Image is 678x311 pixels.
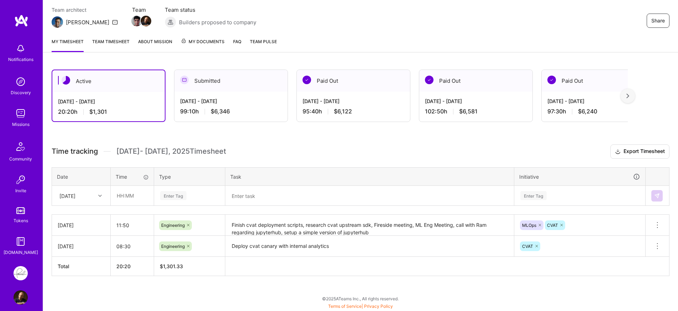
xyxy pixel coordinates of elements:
[181,38,225,52] a: My Documents
[419,70,532,92] div: Paid Out
[52,38,84,52] a: My timesheet
[160,263,183,269] span: $ 1,301.33
[12,290,30,305] a: User Avatar
[165,16,176,28] img: Builders proposed to company
[364,304,393,309] a: Privacy Policy
[52,70,165,92] div: Active
[131,16,142,26] img: Team Member Avatar
[647,14,669,28] button: Share
[161,244,185,249] span: Engineering
[520,190,547,201] div: Enter Tag
[174,70,288,92] div: Submitted
[111,216,154,235] input: HH:MM
[303,97,404,105] div: [DATE] - [DATE]
[43,290,678,307] div: © 2025 ATeams Inc., All rights reserved.
[132,6,151,14] span: Team
[15,187,26,194] div: Invite
[58,98,159,105] div: [DATE] - [DATE]
[59,192,75,199] div: [DATE]
[89,108,107,116] span: $1,301
[141,16,151,26] img: Team Member Avatar
[112,19,118,25] i: icon Mail
[92,38,130,52] a: Team timesheet
[52,147,98,156] span: Time tracking
[111,237,154,256] input: HH:MM
[52,16,63,28] img: Team Architect
[141,15,151,27] a: Team Member Avatar
[111,257,154,276] th: 20:20
[425,108,527,115] div: 102:50 h
[297,70,410,92] div: Paid Out
[8,56,33,63] div: Notifications
[547,76,556,84] img: Paid Out
[161,223,185,228] span: Engineering
[519,173,640,181] div: Initiative
[12,121,30,128] div: Missions
[132,15,141,27] a: Team Member Avatar
[179,19,256,26] span: Builders proposed to company
[154,167,225,186] th: Type
[226,215,513,235] textarea: Finish cvat deployment scripts, research cvat upstream sdk, Fireside meeting, ML Eng Meeting, cal...
[52,167,111,186] th: Date
[111,186,153,205] input: HH:MM
[160,190,186,201] div: Enter Tag
[180,97,282,105] div: [DATE] - [DATE]
[180,76,189,84] img: Submitted
[225,167,514,186] th: Task
[425,76,433,84] img: Paid Out
[14,173,28,187] img: Invite
[578,108,597,115] span: $6,240
[9,155,32,163] div: Community
[250,39,277,44] span: Team Pulse
[52,257,111,276] th: Total
[58,221,105,229] div: [DATE]
[180,108,282,115] div: 99:10 h
[654,193,660,199] img: Submit
[14,106,28,121] img: teamwork
[610,144,669,159] button: Export Timesheet
[303,108,404,115] div: 95:40 h
[98,194,102,198] i: icon Chevron
[425,97,527,105] div: [DATE] - [DATE]
[14,217,28,224] div: Tokens
[522,223,536,228] span: MLOps
[11,89,31,96] div: Discovery
[14,14,28,27] img: logo
[459,108,478,115] span: $6,581
[542,70,655,92] div: Paid Out
[116,173,149,180] div: Time
[328,304,362,309] a: Terms of Service
[12,266,30,280] a: Pearl: ML Engineering Team
[14,41,28,56] img: bell
[138,38,172,52] a: About Mission
[626,93,629,98] img: right
[211,108,230,115] span: $6,346
[58,108,159,116] div: 20:20 h
[14,266,28,280] img: Pearl: ML Engineering Team
[328,304,393,309] span: |
[303,76,311,84] img: Paid Out
[547,108,649,115] div: 97:30 h
[181,38,225,46] span: My Documents
[615,148,621,155] i: icon Download
[14,290,28,305] img: User Avatar
[116,147,226,156] span: [DATE] - [DATE] , 2025 Timesheet
[334,108,352,115] span: $6,122
[165,6,256,14] span: Team status
[62,76,70,85] img: Active
[226,236,513,256] textarea: Deploy cvat canary with internal analytics
[547,97,649,105] div: [DATE] - [DATE]
[12,138,29,155] img: Community
[547,223,558,228] span: CVAT
[522,244,533,249] span: CVAT
[66,19,109,26] div: [PERSON_NAME]
[250,38,277,52] a: Team Pulse
[58,243,105,250] div: [DATE]
[14,234,28,249] img: guide book
[14,75,28,89] img: discovery
[233,38,241,52] a: FAQ
[52,6,118,14] span: Team architect
[4,249,38,256] div: [DOMAIN_NAME]
[16,207,25,214] img: tokens
[651,17,665,24] span: Share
